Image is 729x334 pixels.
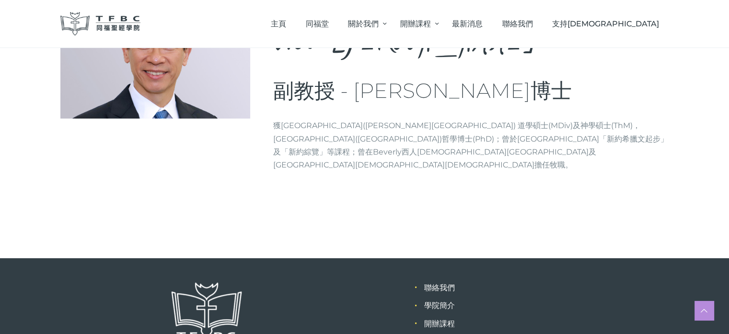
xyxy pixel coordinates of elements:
a: 開辦課程 [390,10,442,38]
span: 關於我們 [348,19,379,28]
span: 同福堂 [306,19,329,28]
h3: 副教授 - [PERSON_NAME]博士 [273,78,669,104]
a: Scroll to top [694,301,714,320]
p: 獲[GEOGRAPHIC_DATA]([PERSON_NAME][GEOGRAPHIC_DATA]) 道學碩士(MDiv)及神學碩士(ThM)，[GEOGRAPHIC_DATA]([GEOGRA... [273,119,669,171]
span: 開辦課程 [400,19,431,28]
span: 主頁 [271,19,286,28]
a: 開辦課程 [424,319,455,328]
a: 學院簡介 [424,301,455,310]
a: 聯絡我們 [492,10,543,38]
a: 最新消息 [442,10,493,38]
a: 關於我們 [338,10,390,38]
a: 同福堂 [296,10,338,38]
span: 支持[DEMOGRAPHIC_DATA] [552,19,659,28]
span: 聯絡我們 [502,19,533,28]
a: 聯絡我們 [424,283,455,292]
img: 同福聖經學院 TFBC [60,12,141,36]
span: 最新消息 [452,19,483,28]
a: 支持[DEMOGRAPHIC_DATA] [543,10,669,38]
a: 主頁 [261,10,296,38]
